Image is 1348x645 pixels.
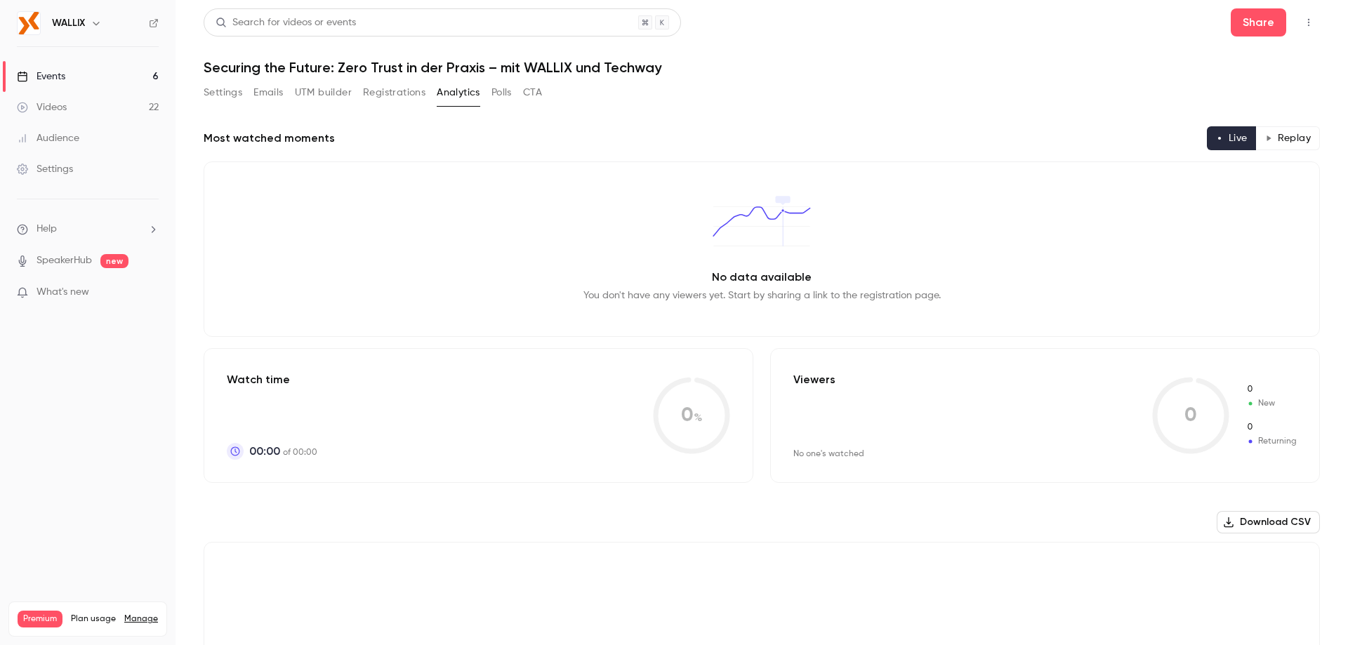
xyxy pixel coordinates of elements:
button: Live [1207,126,1257,150]
button: Polls [491,81,512,104]
button: Registrations [363,81,425,104]
li: help-dropdown-opener [17,222,159,237]
div: Events [17,69,65,84]
p: Watch time [227,371,317,388]
div: Search for videos or events [216,15,356,30]
h6: WALLIX [52,16,85,30]
img: WALLIX [18,12,40,34]
span: What's new [37,285,89,300]
p: No data available [712,269,812,286]
button: UTM builder [295,81,352,104]
a: SpeakerHub [37,253,92,268]
span: Returning [1246,435,1297,448]
span: Help [37,222,57,237]
button: Replay [1256,126,1320,150]
a: Manage [124,613,158,625]
span: New [1246,383,1297,396]
span: Plan usage [71,613,116,625]
button: Emails [253,81,283,104]
div: Audience [17,131,79,145]
span: Returning [1246,421,1297,434]
div: Videos [17,100,67,114]
p: of 00:00 [249,443,317,460]
button: Analytics [437,81,480,104]
span: new [100,254,128,268]
div: No one's watched [793,448,864,460]
button: Share [1231,8,1286,36]
span: New [1246,397,1297,410]
span: Premium [18,611,62,627]
button: Download CSV [1217,511,1320,533]
p: Viewers [793,371,835,388]
h2: Most watched moments [204,130,335,147]
button: CTA [523,81,542,104]
p: You don't have any viewers yet. Start by sharing a link to the registration page. [583,288,941,302]
div: Settings [17,162,73,176]
button: Settings [204,81,242,104]
span: 00:00 [249,443,280,460]
iframe: Noticeable Trigger [142,286,159,299]
h1: Securing the Future: Zero Trust in der Praxis – mit WALLIX und Techway [204,59,1320,76]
